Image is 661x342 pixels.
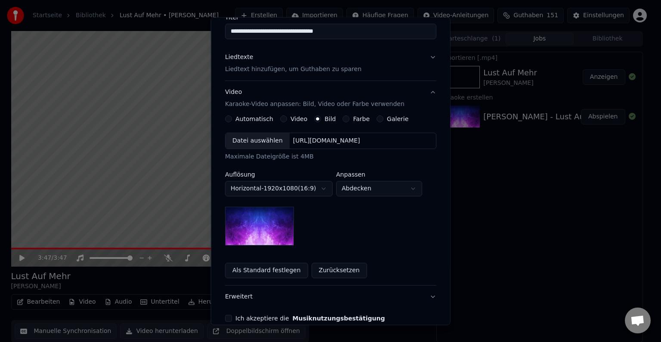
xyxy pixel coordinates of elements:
[225,14,436,20] label: Titel
[235,315,385,321] label: Ich akzeptiere die
[225,46,436,81] button: LiedtexteLiedtext hinzufügen, um Guthaben zu sparen
[235,116,273,122] label: Automatisch
[225,100,405,109] p: Karaoke-Video anpassen: Bild, Video oder Farbe verwenden
[336,171,422,177] label: Anpassen
[324,116,336,122] label: Bild
[225,171,333,177] label: Auflösung
[311,263,367,278] button: Zurücksetzen
[225,65,361,74] p: Liedtext hinzufügen, um Guthaben zu sparen
[225,263,308,278] button: Als Standard festlegen
[387,116,408,122] label: Galerie
[225,152,436,161] div: Maximale Dateigröße ist 4MB
[225,81,436,115] button: VideoKaraoke-Video anpassen: Bild, Video oder Farbe verwenden
[225,286,436,308] button: Erweitert
[225,53,253,62] div: Liedtexte
[353,116,370,122] label: Farbe
[225,88,405,109] div: Video
[225,133,290,149] div: Datei auswählen
[225,115,436,285] div: VideoKaraoke-Video anpassen: Bild, Video oder Farbe verwenden
[289,137,363,145] div: [URL][DOMAIN_NAME]
[290,116,307,122] label: Video
[292,315,385,321] button: Ich akzeptiere die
